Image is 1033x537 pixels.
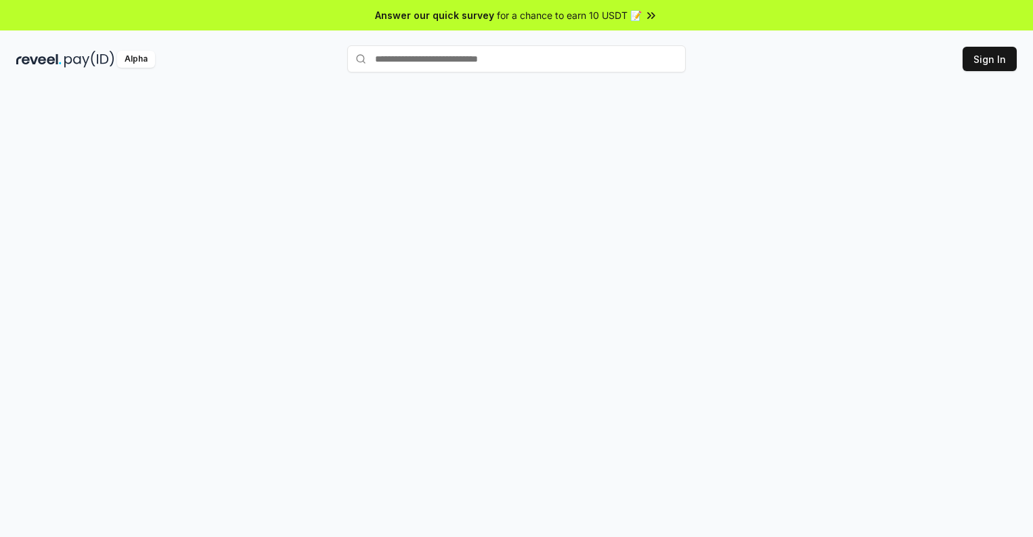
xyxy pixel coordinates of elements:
[497,8,642,22] span: for a chance to earn 10 USDT 📝
[963,47,1017,71] button: Sign In
[117,51,155,68] div: Alpha
[64,51,114,68] img: pay_id
[375,8,494,22] span: Answer our quick survey
[16,51,62,68] img: reveel_dark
